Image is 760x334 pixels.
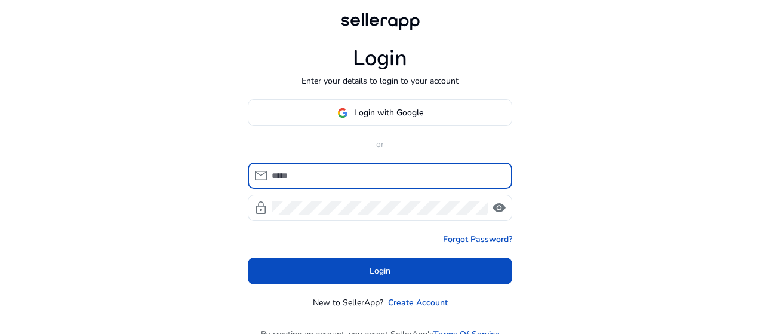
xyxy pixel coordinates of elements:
a: Forgot Password? [443,233,512,246]
a: Create Account [388,296,448,309]
span: lock [254,201,268,215]
span: Login [370,265,390,277]
span: Login with Google [354,106,423,119]
h1: Login [353,45,407,71]
span: visibility [492,201,506,215]
p: or [248,138,512,151]
img: google-logo.svg [337,108,348,118]
span: mail [254,168,268,183]
p: Enter your details to login to your account [301,75,459,87]
p: New to SellerApp? [313,296,383,309]
button: Login with Google [248,99,512,126]
button: Login [248,258,512,284]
